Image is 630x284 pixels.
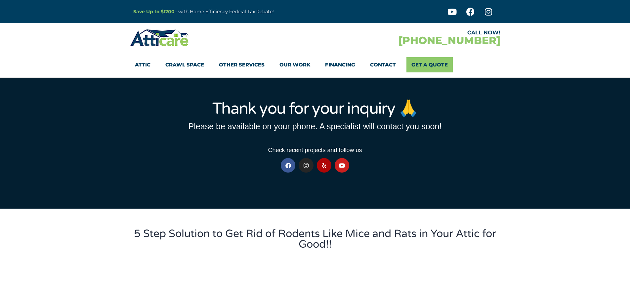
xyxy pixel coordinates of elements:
h3: Please be available on your phone. A specialist will contact you soon! [133,122,497,131]
p: – with Home Efficiency Federal Tax Rebate! [133,8,348,16]
a: Financing [325,57,355,72]
a: Save Up to $1200 [133,9,175,15]
nav: Menu [135,57,495,72]
a: Contact [370,57,396,72]
a: Other Services [219,57,265,72]
a: Get A Quote [406,57,453,72]
h3: Check recent projects and follow us [133,147,497,153]
h1: Thank you for your inquiry 🙏 [133,101,497,117]
div: CALL NOW! [315,30,500,35]
a: Our Work [279,57,310,72]
h3: 5 Step Solution to Get Rid of Rodents Like Mice and Rats in Your Attic for Good!! [133,228,497,250]
a: Attic [135,57,150,72]
a: Crawl Space [165,57,204,72]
